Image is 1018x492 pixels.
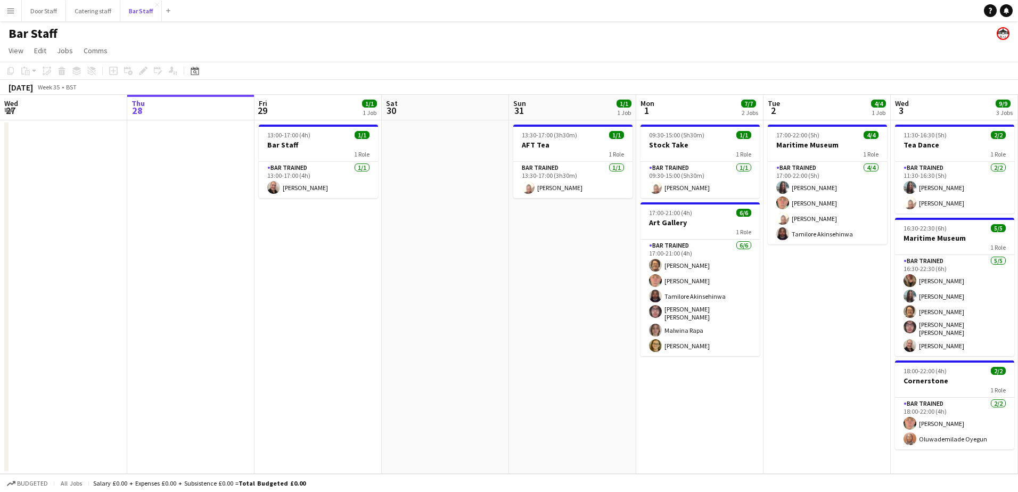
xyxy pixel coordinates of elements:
span: Budgeted [17,480,48,487]
h3: Maritime Museum [768,140,887,150]
h1: Bar Staff [9,26,58,42]
div: BST [66,83,77,91]
app-job-card: 17:00-22:00 (5h)4/4Maritime Museum1 RoleBar trained4/417:00-22:00 (5h)[PERSON_NAME][PERSON_NAME][... [768,125,887,244]
div: 2 Jobs [742,109,758,117]
span: 4/4 [864,131,879,139]
span: Tue [768,99,780,108]
a: Jobs [53,44,77,58]
span: 13:00-17:00 (4h) [267,131,310,139]
h3: Bar Staff [259,140,378,150]
span: 13:30-17:00 (3h30m) [522,131,577,139]
span: 1 [639,104,654,117]
app-job-card: 17:00-21:00 (4h)6/6Art Gallery1 RoleBar trained6/617:00-21:00 (4h)[PERSON_NAME][PERSON_NAME]Tamil... [641,202,760,356]
span: 16:30-22:30 (6h) [904,224,947,232]
span: 1/1 [355,131,370,139]
app-user-avatar: Beach Ballroom [997,27,1009,40]
span: 1 Role [990,386,1006,394]
app-job-card: 18:00-22:00 (4h)2/2Cornerstone1 RoleBar trained2/218:00-22:00 (4h)[PERSON_NAME]Oluwademilade Oyegun [895,360,1014,449]
span: 1/1 [362,100,377,108]
span: 6/6 [736,209,751,217]
a: Comms [79,44,112,58]
span: 9/9 [996,100,1011,108]
button: Door Staff [22,1,66,21]
span: Edit [34,46,46,55]
span: View [9,46,23,55]
span: All jobs [59,479,84,487]
span: 1 Role [990,150,1006,158]
app-card-role: Bar trained2/211:30-16:30 (5h)[PERSON_NAME][PERSON_NAME] [895,162,1014,214]
h3: Art Gallery [641,218,760,227]
span: 18:00-22:00 (4h) [904,367,947,375]
h3: Stock Take [641,140,760,150]
app-card-role: Bar trained1/113:00-17:00 (4h)[PERSON_NAME] [259,162,378,198]
span: 3 [893,104,909,117]
span: 11:30-16:30 (5h) [904,131,947,139]
span: 1 Role [863,150,879,158]
span: 29 [257,104,267,117]
span: 1 Role [609,150,624,158]
span: 30 [384,104,398,117]
button: Bar Staff [120,1,162,21]
span: Thu [132,99,145,108]
app-card-role: Bar trained5/516:30-22:30 (6h)[PERSON_NAME][PERSON_NAME][PERSON_NAME][PERSON_NAME] [PERSON_NAME][... [895,255,1014,356]
app-card-role: Bar trained4/417:00-22:00 (5h)[PERSON_NAME][PERSON_NAME][PERSON_NAME]Tamilore Akinsehinwa [768,162,887,244]
span: 1 Role [354,150,370,158]
app-job-card: 13:30-17:00 (3h30m)1/1AFT Tea1 RoleBar trained1/113:30-17:00 (3h30m)[PERSON_NAME] [513,125,633,198]
span: Mon [641,99,654,108]
span: Comms [84,46,108,55]
app-job-card: 16:30-22:30 (6h)5/5Maritime Museum1 RoleBar trained5/516:30-22:30 (6h)[PERSON_NAME][PERSON_NAME][... [895,218,1014,356]
span: 1 Role [990,243,1006,251]
button: Budgeted [5,478,50,489]
span: Jobs [57,46,73,55]
app-card-role: Bar trained2/218:00-22:00 (4h)[PERSON_NAME]Oluwademilade Oyegun [895,398,1014,449]
app-card-role: Bar trained1/113:30-17:00 (3h30m)[PERSON_NAME] [513,162,633,198]
button: Catering staff [66,1,120,21]
span: Wed [4,99,18,108]
a: Edit [30,44,51,58]
span: 7/7 [741,100,756,108]
app-card-role: Bar trained1/109:30-15:00 (5h30m)[PERSON_NAME] [641,162,760,198]
span: Total Budgeted £0.00 [239,479,306,487]
span: 5/5 [991,224,1006,232]
a: View [4,44,28,58]
div: 1 Job [617,109,631,117]
h3: AFT Tea [513,140,633,150]
app-card-role: Bar trained6/617:00-21:00 (4h)[PERSON_NAME][PERSON_NAME]Tamilore Akinsehinwa[PERSON_NAME] [PERSON... [641,240,760,356]
span: Fri [259,99,267,108]
div: [DATE] [9,82,33,93]
span: 09:30-15:00 (5h30m) [649,131,704,139]
span: 28 [130,104,145,117]
div: Salary £0.00 + Expenses £0.00 + Subsistence £0.00 = [93,479,306,487]
span: Wed [895,99,909,108]
span: 1 Role [736,150,751,158]
span: 4/4 [871,100,886,108]
app-job-card: 13:00-17:00 (4h)1/1Bar Staff1 RoleBar trained1/113:00-17:00 (4h)[PERSON_NAME] [259,125,378,198]
h3: Cornerstone [895,376,1014,386]
span: 17:00-22:00 (5h) [776,131,819,139]
h3: Maritime Museum [895,233,1014,243]
span: 1/1 [617,100,631,108]
span: Sun [513,99,526,108]
app-job-card: 11:30-16:30 (5h)2/2Tea Dance1 RoleBar trained2/211:30-16:30 (5h)[PERSON_NAME][PERSON_NAME] [895,125,1014,214]
span: 2/2 [991,367,1006,375]
span: 17:00-21:00 (4h) [649,209,692,217]
h3: Tea Dance [895,140,1014,150]
span: 2/2 [991,131,1006,139]
div: 1 Job [363,109,376,117]
app-job-card: 09:30-15:00 (5h30m)1/1Stock Take1 RoleBar trained1/109:30-15:00 (5h30m)[PERSON_NAME] [641,125,760,198]
span: 1/1 [609,131,624,139]
span: 1 Role [736,228,751,236]
span: 2 [766,104,780,117]
span: 1/1 [736,131,751,139]
span: Week 35 [35,83,62,91]
div: 3 Jobs [996,109,1013,117]
span: Sat [386,99,398,108]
